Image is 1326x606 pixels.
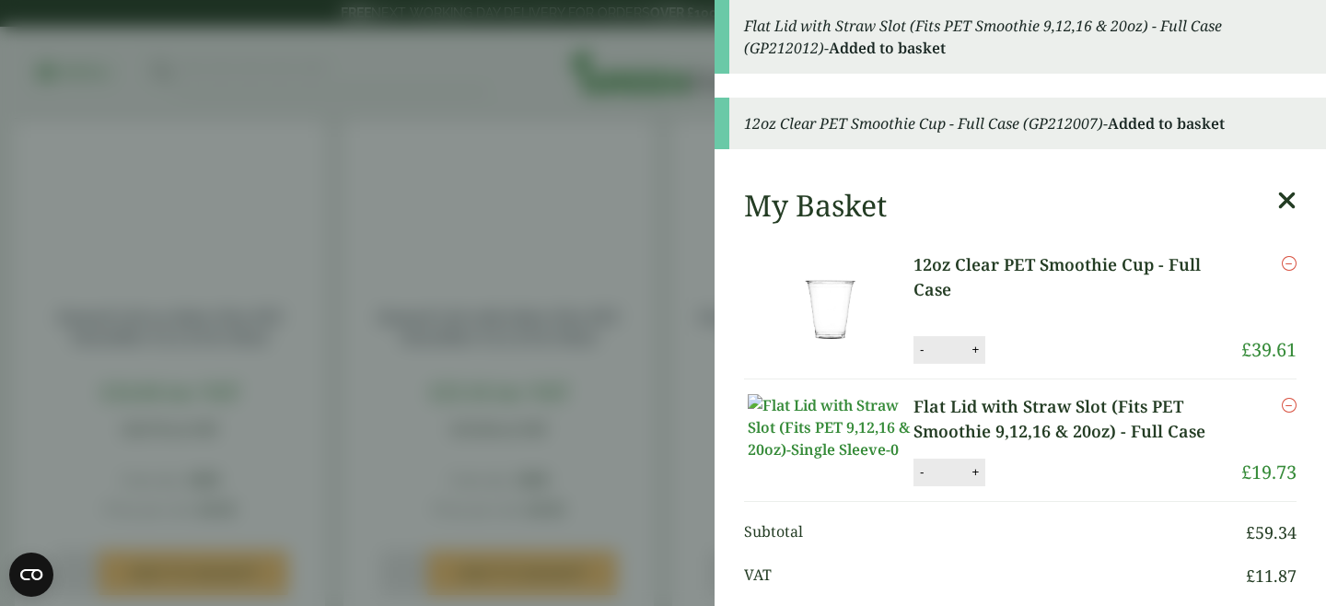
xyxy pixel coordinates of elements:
bdi: 39.61 [1241,337,1297,362]
button: - [914,464,929,480]
a: Remove this item [1282,252,1297,274]
button: Open CMP widget [9,553,53,597]
span: Subtotal [744,520,1246,545]
span: VAT [744,564,1246,589]
bdi: 59.34 [1246,521,1297,543]
strong: Added to basket [1108,113,1225,134]
bdi: 19.73 [1241,460,1297,484]
h2: My Basket [744,188,887,223]
span: £ [1246,521,1255,543]
a: 12oz Clear PET Smoothie Cup - Full Case [913,252,1241,302]
div: - [715,98,1326,149]
button: - [914,342,929,357]
span: £ [1246,565,1255,587]
img: Flat Lid with Straw Slot (Fits PET 9,12,16 & 20oz)-Single Sleeve-0 [748,394,913,460]
a: Flat Lid with Straw Slot (Fits PET Smoothie 9,12,16 & 20oz) - Full Case [913,394,1241,444]
em: 12oz Clear PET Smoothie Cup - Full Case (GP212007) [744,113,1103,134]
span: £ [1241,337,1251,362]
button: + [966,464,984,480]
bdi: 11.87 [1246,565,1297,587]
a: Remove this item [1282,394,1297,416]
span: £ [1241,460,1251,484]
strong: Added to basket [829,38,946,58]
em: Flat Lid with Straw Slot (Fits PET Smoothie 9,12,16 & 20oz) - Full Case (GP212012) [744,16,1222,58]
button: + [966,342,984,357]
